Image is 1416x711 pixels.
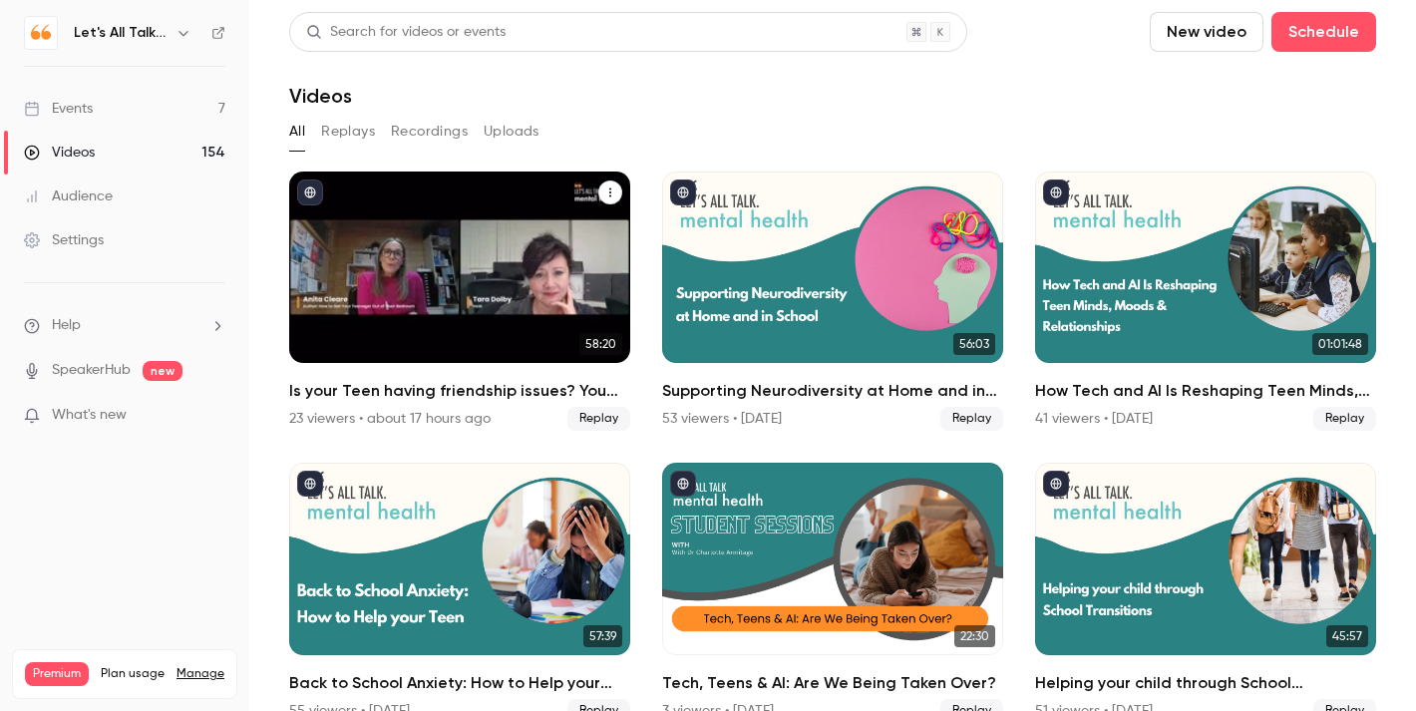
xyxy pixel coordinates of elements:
h6: Let's All Talk Mental Health [74,23,168,43]
li: help-dropdown-opener [24,315,225,336]
a: 56:03Supporting Neurodiversity at Home and in School53 viewers • [DATE]Replay [662,172,1003,431]
a: Manage [177,666,224,682]
button: published [670,179,696,205]
button: Replays [321,116,375,148]
span: Replay [1313,407,1376,431]
h2: Supporting Neurodiversity at Home and in School [662,379,1003,403]
span: 22:30 [954,625,995,647]
h1: Videos [289,84,352,108]
div: Videos [24,143,95,163]
h2: Back to School Anxiety: How to Help your Teen [289,671,630,695]
img: Let's All Talk Mental Health [25,17,57,49]
div: 23 viewers • about 17 hours ago [289,409,491,429]
li: Supporting Neurodiversity at Home and in School [662,172,1003,431]
div: 41 viewers • [DATE] [1035,409,1153,429]
li: How Tech and AI Is Reshaping Teen Minds, Moods & Relationships [1035,172,1376,431]
h2: Helping your child through School Transitions [1035,671,1376,695]
a: SpeakerHub [52,360,131,381]
button: published [297,471,323,497]
button: All [289,116,305,148]
span: new [143,361,182,381]
div: 53 viewers • [DATE] [662,409,782,429]
li: Is your Teen having friendship issues? You can help. [289,172,630,431]
button: published [670,471,696,497]
span: 45:57 [1326,625,1368,647]
div: Settings [24,230,104,250]
button: published [297,179,323,205]
button: Schedule [1271,12,1376,52]
iframe: Noticeable Trigger [201,407,225,425]
span: 01:01:48 [1312,333,1368,355]
button: New video [1150,12,1263,52]
a: 01:01:48How Tech and AI Is Reshaping Teen Minds, Moods & Relationships41 viewers • [DATE]Replay [1035,172,1376,431]
span: Plan usage [101,666,165,682]
button: published [1043,179,1069,205]
h2: How Tech and AI Is Reshaping Teen Minds, Moods & Relationships [1035,379,1376,403]
span: Premium [25,662,89,686]
span: 58:20 [579,333,622,355]
span: Replay [567,407,630,431]
button: Uploads [484,116,539,148]
span: Replay [940,407,1003,431]
div: Events [24,99,93,119]
span: 56:03 [953,333,995,355]
div: Audience [24,186,113,206]
h2: Is your Teen having friendship issues? You can help. [289,379,630,403]
span: 57:39 [583,625,622,647]
button: published [1043,471,1069,497]
span: What's new [52,405,127,426]
section: Videos [289,12,1376,699]
div: Search for videos or events [306,22,506,43]
a: 58:20Is your Teen having friendship issues? You can help.23 viewers • about 17 hours agoReplay [289,172,630,431]
button: Recordings [391,116,468,148]
span: Help [52,315,81,336]
h2: Tech, Teens & AI: Are We Being Taken Over? [662,671,1003,695]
